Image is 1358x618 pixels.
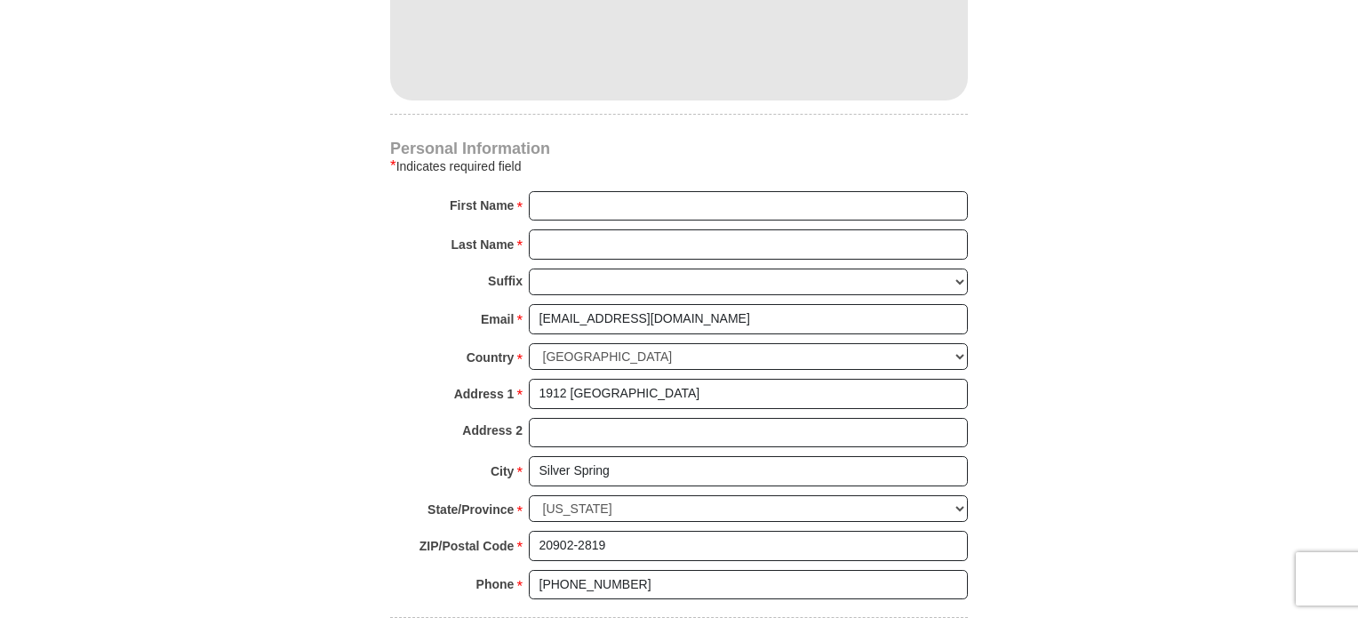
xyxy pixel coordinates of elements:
strong: Phone [476,572,515,597]
strong: City [491,459,514,484]
strong: ZIP/Postal Code [419,534,515,558]
strong: First Name [450,193,514,218]
strong: Country [467,345,515,370]
strong: Email [481,307,514,332]
h4: Personal Information [390,141,968,156]
strong: Suffix [488,269,523,293]
strong: Last Name [451,232,515,257]
strong: Address 1 [454,381,515,406]
div: Indicates required field [390,156,968,177]
strong: Address 2 [462,418,523,443]
strong: State/Province [427,497,514,522]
